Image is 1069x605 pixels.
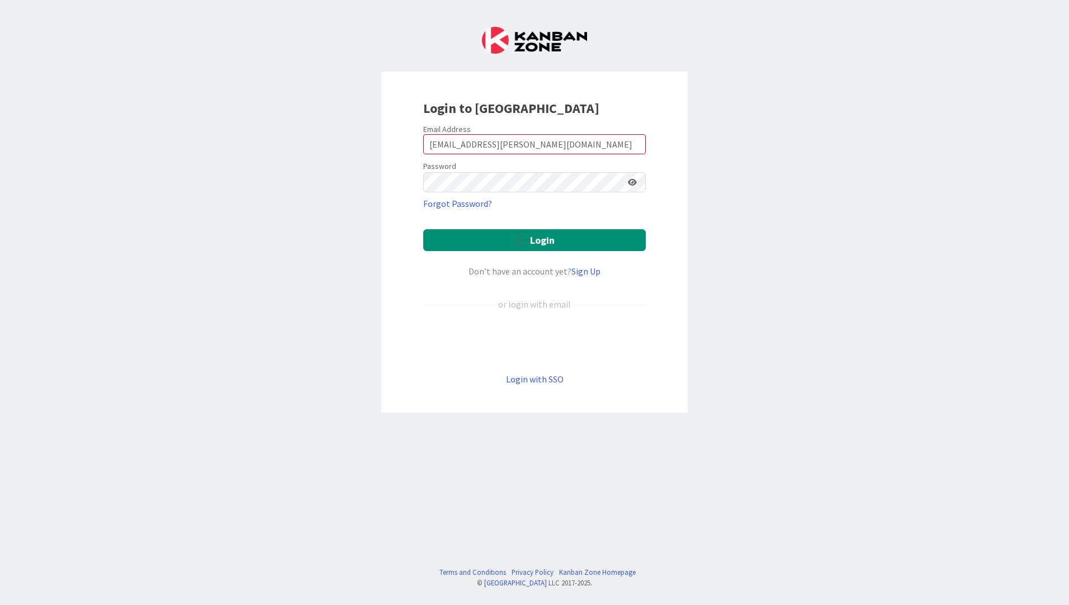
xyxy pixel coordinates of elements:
[423,264,646,278] div: Don’t have an account yet?
[439,567,506,578] a: Terms and Conditions
[571,266,600,277] a: Sign Up
[506,374,564,385] a: Login with SSO
[423,160,456,172] label: Password
[423,100,599,117] b: Login to [GEOGRAPHIC_DATA]
[434,578,636,588] div: © LLC 2017- 2025 .
[512,567,554,578] a: Privacy Policy
[559,567,636,578] a: Kanban Zone Homepage
[423,124,471,134] label: Email Address
[423,229,646,251] button: Login
[423,197,492,210] a: Forgot Password?
[495,297,574,311] div: or login with email
[482,27,587,54] img: Kanban Zone
[484,578,547,587] a: [GEOGRAPHIC_DATA]
[418,329,651,354] iframe: Knop Inloggen met Google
